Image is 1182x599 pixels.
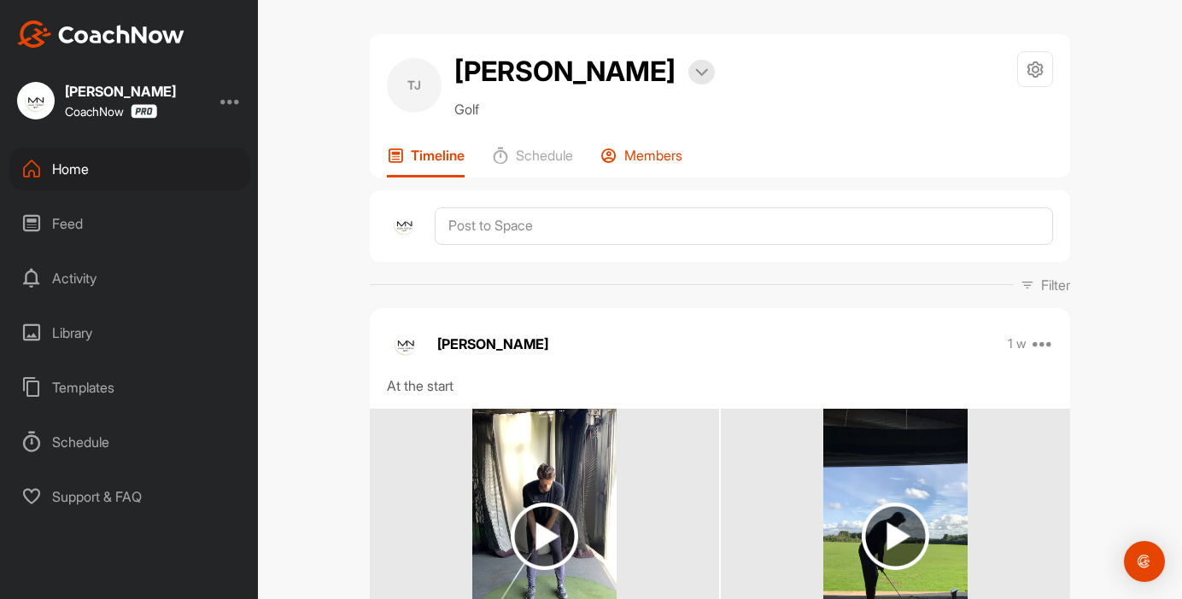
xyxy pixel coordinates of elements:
[437,334,548,354] p: [PERSON_NAME]
[454,99,715,119] p: Golf
[9,257,250,299] div: Activity
[511,503,578,570] img: play
[65,104,157,119] div: CoachNow
[387,207,422,242] img: avatar
[1124,541,1165,582] div: Open Intercom Messenger
[9,202,250,245] div: Feed
[9,311,250,354] div: Library
[1008,335,1027,352] p: 1 w
[9,475,250,518] div: Support & FAQ
[454,51,676,92] h2: [PERSON_NAME]
[65,84,176,98] div: [PERSON_NAME]
[387,325,424,363] img: avatar
[387,375,1053,396] div: At the start
[9,421,250,463] div: Schedule
[131,104,157,119] img: CoachNow Pro
[411,147,465,164] p: Timeline
[17,82,55,119] img: square_25ed5bcf2304d4ab152f6031293c3ea5.jpg
[862,503,929,570] img: play
[624,147,682,164] p: Members
[695,68,708,77] img: arrow-down
[1041,275,1070,295] p: Filter
[9,366,250,409] div: Templates
[387,58,442,113] div: TJ
[17,20,184,48] img: CoachNow
[9,148,250,190] div: Home
[516,147,573,164] p: Schedule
